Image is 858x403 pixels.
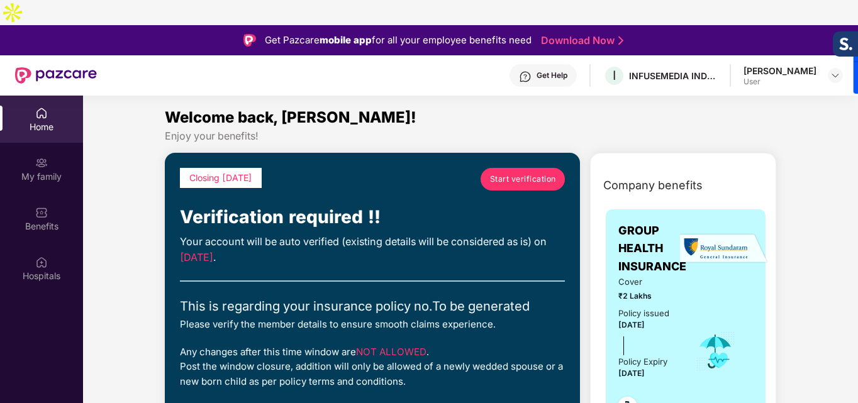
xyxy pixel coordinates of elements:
div: User [744,77,816,87]
div: [PERSON_NAME] [744,65,816,77]
img: svg+xml;base64,PHN2ZyBpZD0iSG9tZSIgeG1sbnM9Imh0dHA6Ly93d3cudzMub3JnLzIwMDAvc3ZnIiB3aWR0aD0iMjAiIG... [35,107,48,119]
img: svg+xml;base64,PHN2ZyBpZD0iQmVuZWZpdHMiIHhtbG5zPSJodHRwOi8vd3d3LnczLm9yZy8yMDAwL3N2ZyIgd2lkdGg9Ij... [35,206,48,219]
div: INFUSEMEDIA INDIA PRIVATE LIMITED [629,70,717,82]
strong: mobile app [320,34,372,46]
div: This is regarding your insurance policy no. To be generated [180,297,565,317]
span: I [613,68,616,83]
a: Download Now [541,34,620,47]
img: svg+xml;base64,PHN2ZyBpZD0iSGVscC0zMngzMiIgeG1sbnM9Imh0dHA6Ly93d3cudzMub3JnLzIwMDAvc3ZnIiB3aWR0aD... [519,70,532,83]
img: Logo [243,34,256,47]
span: ₹2 Lakhs [618,290,677,302]
div: Policy Expiry [618,355,667,368]
div: Verification required !! [180,203,565,231]
span: GROUP HEALTH INSURANCE [618,222,686,275]
img: New Pazcare Logo [15,67,97,84]
div: Get Pazcare for all your employee benefits need [265,33,532,48]
span: Closing [DATE] [189,172,252,183]
span: Cover [618,275,677,289]
span: Start verification [490,173,556,185]
img: Stroke [618,34,623,47]
div: Your account will be auto verified (existing details will be considered as is) on . [180,234,565,266]
img: svg+xml;base64,PHN2ZyBpZD0iSG9zcGl0YWxzIiB4bWxucz0iaHR0cDovL3d3dy53My5vcmcvMjAwMC9zdmciIHdpZHRoPS... [35,256,48,268]
div: Policy issued [618,307,669,320]
img: insurerLogo [680,233,768,264]
div: Get Help [537,70,567,80]
img: svg+xml;base64,PHN2ZyB3aWR0aD0iMjAiIGhlaWdodD0iMjAiIHZpZXdCb3g9IjAgMCAyMCAyMCIgZmlsbD0ibm9uZSIgeG... [35,157,48,169]
img: icon [695,331,736,372]
span: Welcome back, [PERSON_NAME]! [165,108,416,126]
a: Start verification [481,168,565,190]
span: NOT ALLOWED [356,346,426,358]
div: Any changes after this time window are . Post the window closure, addition will only be allowed o... [180,345,565,389]
span: [DATE] [618,368,645,378]
div: Enjoy your benefits! [165,130,776,143]
div: Please verify the member details to ensure smooth claims experience. [180,317,565,332]
span: [DATE] [180,251,213,263]
img: svg+xml;base64,PHN2ZyBpZD0iRHJvcGRvd24tMzJ4MzIiIHhtbG5zPSJodHRwOi8vd3d3LnczLm9yZy8yMDAwL3N2ZyIgd2... [830,70,840,80]
span: Company benefits [603,177,703,194]
span: [DATE] [618,320,645,329]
